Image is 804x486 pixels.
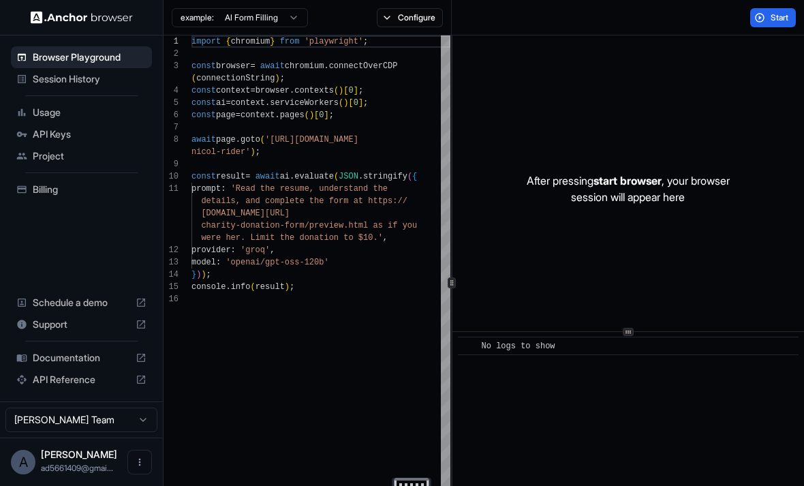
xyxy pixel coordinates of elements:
[407,172,412,181] span: (
[191,282,226,292] span: console
[231,184,388,194] span: 'Read the resume, understand the
[33,351,130,365] span: Documentation
[164,109,179,121] div: 6
[250,61,255,71] span: =
[314,110,319,120] span: [
[593,174,662,187] span: start browser
[329,61,398,71] span: connectOverCDP
[191,86,216,95] span: const
[11,347,152,369] div: Documentation
[343,86,348,95] span: [
[270,37,275,46] span: }
[164,60,179,72] div: 3
[33,72,146,86] span: Session History
[363,98,368,108] span: ;
[164,121,179,134] div: 7
[305,37,363,46] span: 'playwright'
[11,123,152,145] div: API Keys
[329,110,334,120] span: ;
[164,244,179,256] div: 12
[164,48,179,60] div: 2
[294,86,334,95] span: contexts
[354,98,358,108] span: 0
[290,172,294,181] span: .
[164,293,179,305] div: 16
[236,110,241,120] span: =
[11,292,152,314] div: Schedule a demo
[201,196,407,206] span: details, and complete the form at https://
[127,450,152,474] button: Open menu
[216,135,236,145] span: page
[201,233,382,243] span: were her. Limit the donation to $10.'
[256,282,285,292] span: result
[241,135,260,145] span: goto
[226,37,230,46] span: {
[348,98,353,108] span: [
[216,172,245,181] span: result
[231,282,251,292] span: info
[201,221,417,230] span: charity-donation-form/preview.html as if you
[231,37,270,46] span: chromium
[280,37,300,46] span: from
[256,86,290,95] span: browser
[201,270,206,279] span: )
[358,172,363,181] span: .
[196,74,275,83] span: connectionString
[164,134,179,146] div: 8
[226,258,328,267] span: 'openai/gpt-oss-120b'
[285,61,324,71] span: chromium
[33,106,146,119] span: Usage
[41,463,113,473] span: ad5661409@gmail.com
[250,86,255,95] span: =
[191,245,231,255] span: provider
[191,172,216,181] span: const
[191,270,196,279] span: }
[339,98,343,108] span: (
[11,145,152,167] div: Project
[11,102,152,123] div: Usage
[33,127,146,141] span: API Keys
[334,86,339,95] span: (
[527,172,730,205] p: After pressing , your browser session will appear here
[33,373,130,386] span: API Reference
[305,110,309,120] span: (
[231,245,236,255] span: :
[196,270,201,279] span: )
[270,98,339,108] span: serviceWorkers
[191,184,221,194] span: prompt
[11,68,152,90] div: Session History
[41,449,117,460] span: Abigail Davis
[275,74,279,83] span: )
[348,86,353,95] span: 0
[33,318,130,331] span: Support
[191,37,221,46] span: import
[206,270,211,279] span: ;
[250,147,255,157] span: )
[216,98,226,108] span: ai
[290,282,294,292] span: ;
[33,183,146,196] span: Billing
[191,110,216,120] span: const
[319,110,324,120] span: 0
[164,158,179,170] div: 9
[354,86,358,95] span: ]
[191,258,216,267] span: model
[11,369,152,391] div: API Reference
[11,314,152,335] div: Support
[164,35,179,48] div: 1
[231,98,265,108] span: context
[201,209,290,218] span: [DOMAIN_NAME][URL]
[482,341,555,351] span: No logs to show
[11,450,35,474] div: A
[270,245,275,255] span: ,
[771,12,790,23] span: Start
[412,172,417,181] span: {
[275,110,279,120] span: .
[191,135,216,145] span: await
[226,282,230,292] span: .
[191,74,196,83] span: (
[245,172,250,181] span: =
[33,149,146,163] span: Project
[191,61,216,71] span: const
[164,183,179,195] div: 11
